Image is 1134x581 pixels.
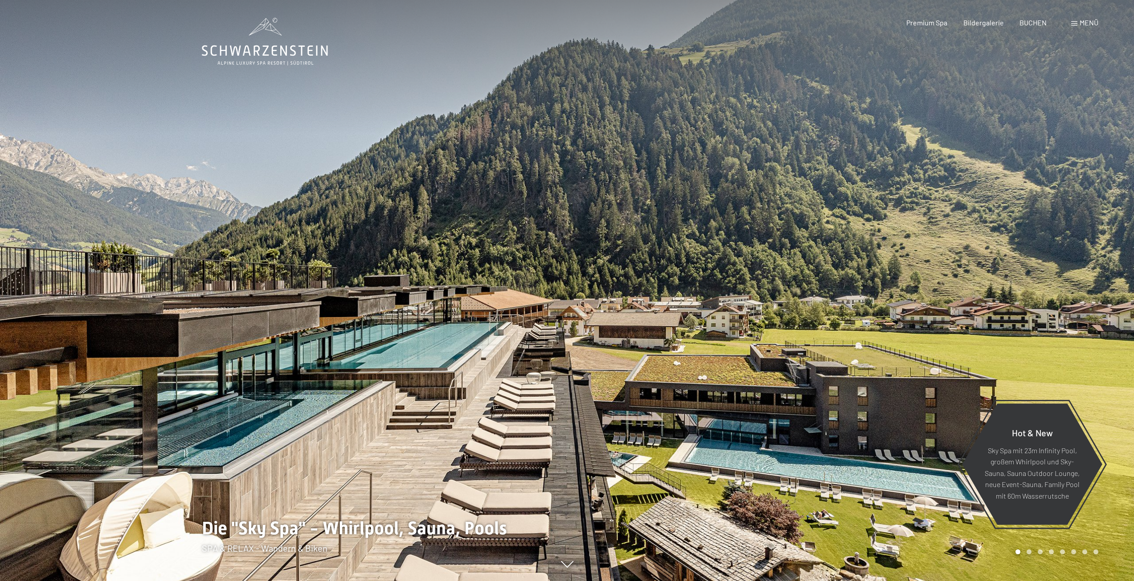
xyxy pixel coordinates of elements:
[1082,549,1087,554] div: Carousel Page 7
[1080,18,1098,27] span: Menü
[1038,549,1043,554] div: Carousel Page 3
[1093,549,1098,554] div: Carousel Page 8
[1012,549,1098,554] div: Carousel Pagination
[1027,549,1032,554] div: Carousel Page 2
[1049,549,1054,554] div: Carousel Page 4
[1060,549,1065,554] div: Carousel Page 5
[1071,549,1076,554] div: Carousel Page 6
[963,18,1004,27] a: Bildergalerie
[906,18,947,27] a: Premium Spa
[1015,549,1020,554] div: Carousel Page 1 (Current Slide)
[984,444,1081,501] p: Sky Spa mit 23m Infinity Pool, großem Whirlpool und Sky-Sauna, Sauna Outdoor Lounge, neue Event-S...
[962,403,1103,525] a: Hot & New Sky Spa mit 23m Infinity Pool, großem Whirlpool und Sky-Sauna, Sauna Outdoor Lounge, ne...
[1012,427,1053,438] span: Hot & New
[1019,18,1047,27] a: BUCHEN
